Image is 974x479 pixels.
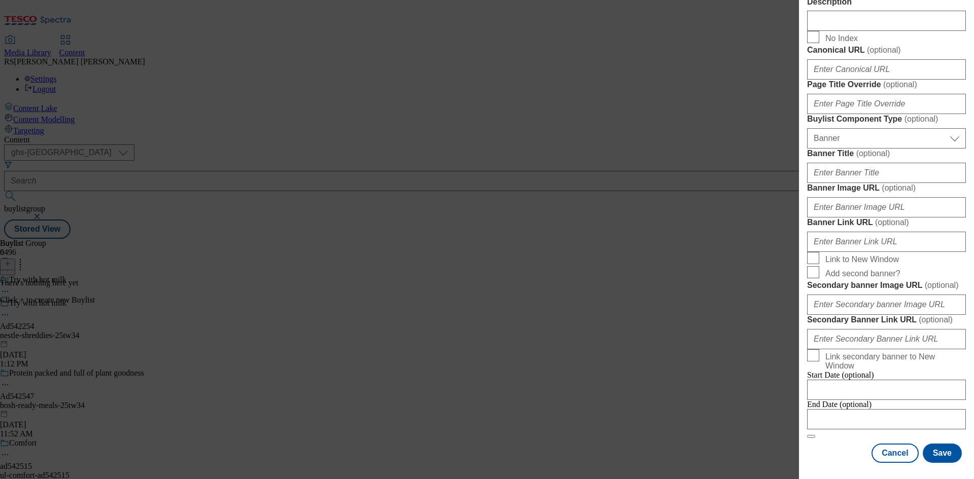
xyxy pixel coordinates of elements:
[807,80,966,90] label: Page Title Override
[807,217,966,228] label: Banner Link URL
[883,80,917,89] span: ( optional )
[807,315,966,325] label: Secondary Banner Link URL
[807,11,966,31] input: Enter Description
[807,371,874,379] span: Start Date (optional)
[807,183,966,193] label: Banner Image URL
[807,45,966,55] label: Canonical URL
[807,280,966,290] label: Secondary banner Image URL
[905,115,938,123] span: ( optional )
[807,197,966,217] input: Enter Banner Image URL
[923,444,962,463] button: Save
[825,269,900,278] span: Add second banner?
[807,400,872,409] span: End Date (optional)
[807,94,966,114] input: Enter Page Title Override
[856,149,890,158] span: ( optional )
[875,218,909,227] span: ( optional )
[825,34,858,43] span: No Index
[882,183,916,192] span: ( optional )
[807,59,966,80] input: Enter Canonical URL
[807,380,966,400] input: Enter Date
[807,114,966,124] label: Buylist Component Type
[807,409,966,429] input: Enter Date
[807,149,966,159] label: Banner Title
[925,281,959,289] span: ( optional )
[825,255,899,264] span: Link to New Window
[807,232,966,252] input: Enter Banner Link URL
[807,294,966,315] input: Enter Secondary banner Image URL
[807,329,966,349] input: Enter Secondary Banner Link URL
[825,352,962,371] span: Link secondary banner to New Window
[919,315,953,324] span: ( optional )
[867,46,901,54] span: ( optional )
[807,163,966,183] input: Enter Banner Title
[872,444,918,463] button: Cancel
